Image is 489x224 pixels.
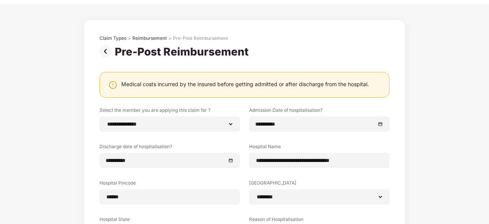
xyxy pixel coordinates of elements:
label: [GEOGRAPHIC_DATA] [249,180,390,189]
img: svg+xml;base64,PHN2ZyBpZD0iUHJldi0zMngzMiIgeG1sbnM9Imh0dHA6Ly93d3cudzMub3JnLzIwMDAvc3ZnIiB3aWR0aD... [99,45,115,57]
div: Pre-Post Reimbursement [115,45,252,58]
div: Claim Types [99,35,126,41]
img: svg+xml;base64,PHN2ZyBpZD0iV2FybmluZ18tXzI0eDI0IiBkYXRhLW5hbWU9Ildhcm5pbmcgLSAyNHgyNCIgeG1sbnM9Im... [108,80,117,90]
label: Discharge date of hospitalisation? [99,143,240,153]
label: Select the member you are applying this claim for ? [99,107,240,116]
div: Reimbursement [132,35,167,41]
div: > [168,35,171,41]
label: Admission Date of hospitalisation? [249,107,390,116]
div: > [128,35,131,41]
div: Medical costs incurred by the insured before getting admitted or after discharge from the hospital. [121,80,369,88]
div: Pre-Post Reimbursement [173,35,228,41]
label: Hospital Pincode [99,180,240,189]
label: Hospital Name [249,143,390,153]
